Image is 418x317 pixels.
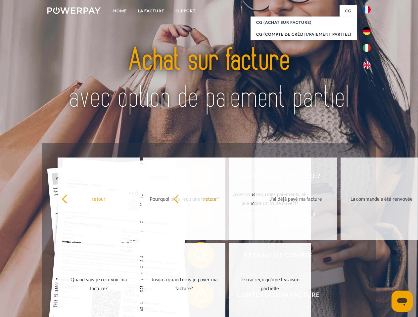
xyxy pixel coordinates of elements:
div: Quand vais-je recevoir ma facture? [62,275,136,293]
a: CG (Compte de crédit/paiement partiel) [251,28,357,40]
img: de [363,27,371,35]
div: retour [173,194,248,203]
img: logo-powerpay-white.svg [47,7,101,14]
img: fr [363,6,371,14]
div: J'ai déjà payé ma facture [259,194,333,203]
a: CG [340,5,357,17]
div: Je n'ai reçu qu'une livraison partielle [233,275,307,293]
iframe: Bouton de lancement de la fenêtre de messagerie [392,291,413,312]
img: title-powerpay_fr.svg [63,32,355,126]
div: retour [62,194,136,203]
div: Jusqu'à quand dois-je payer ma facture? [147,275,222,293]
a: Support [170,5,201,17]
a: CG (achat sur facture) [251,17,357,28]
img: it [363,44,371,52]
img: en [363,61,371,69]
div: Pourquoi ai-je reçu une facture? [147,194,222,203]
a: LA FACTURE [132,5,170,17]
a: Home [108,5,132,17]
